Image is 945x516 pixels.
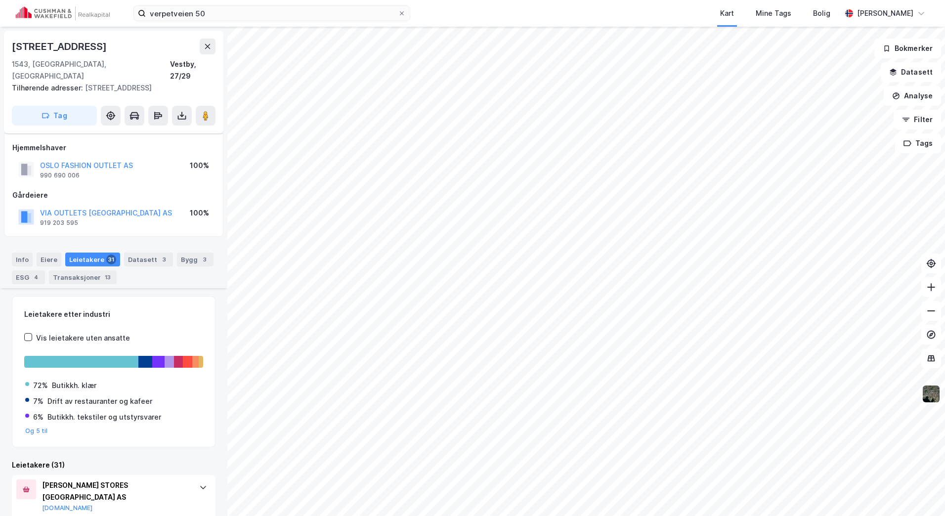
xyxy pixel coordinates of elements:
span: Tilhørende adresser: [12,84,85,92]
div: 919 203 595 [40,219,78,227]
div: Mine Tags [756,7,791,19]
div: [STREET_ADDRESS] [12,82,208,94]
button: Og 5 til [25,427,48,435]
div: Bolig [813,7,830,19]
div: Gårdeiere [12,189,215,201]
div: 13 [103,272,113,282]
div: Bygg [177,253,214,266]
button: Filter [894,110,941,129]
div: Leietakere etter industri [24,308,203,320]
img: 9k= [922,385,941,403]
div: 31 [106,255,116,264]
div: Drift av restauranter og kafeer [47,395,152,407]
div: Eiere [37,253,61,266]
div: 4 [31,272,41,282]
div: 7% [33,395,43,407]
button: Tag [12,106,97,126]
div: [PERSON_NAME] [857,7,913,19]
button: Datasett [881,62,941,82]
div: Hjemmelshaver [12,142,215,154]
img: cushman-wakefield-realkapital-logo.202ea83816669bd177139c58696a8fa1.svg [16,6,110,20]
div: 100% [190,207,209,219]
div: 3 [200,255,210,264]
div: Leietakere (31) [12,459,215,471]
div: [STREET_ADDRESS] [12,39,109,54]
input: Søk på adresse, matrikkel, gårdeiere, leietakere eller personer [146,6,398,21]
div: Vestby, 27/29 [170,58,215,82]
iframe: Chat Widget [896,469,945,516]
div: 72% [33,380,48,391]
div: Butikkh. tekstiler og utstyrsvarer [47,411,161,423]
div: 6% [33,411,43,423]
button: [DOMAIN_NAME] [42,504,93,512]
div: 3 [159,255,169,264]
div: 100% [190,160,209,172]
div: 1543, [GEOGRAPHIC_DATA], [GEOGRAPHIC_DATA] [12,58,170,82]
div: 990 690 006 [40,172,80,179]
div: Datasett [124,253,173,266]
div: Kart [720,7,734,19]
button: Bokmerker [874,39,941,58]
div: Kontrollprogram for chat [896,469,945,516]
div: ESG [12,270,45,284]
button: Analyse [884,86,941,106]
div: Leietakere [65,253,120,266]
div: Butikkh. klær [52,380,96,391]
div: Transaksjoner [49,270,117,284]
div: Info [12,253,33,266]
div: [PERSON_NAME] STORES [GEOGRAPHIC_DATA] AS [42,479,189,503]
button: Tags [895,133,941,153]
div: Vis leietakere uten ansatte [36,332,130,344]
